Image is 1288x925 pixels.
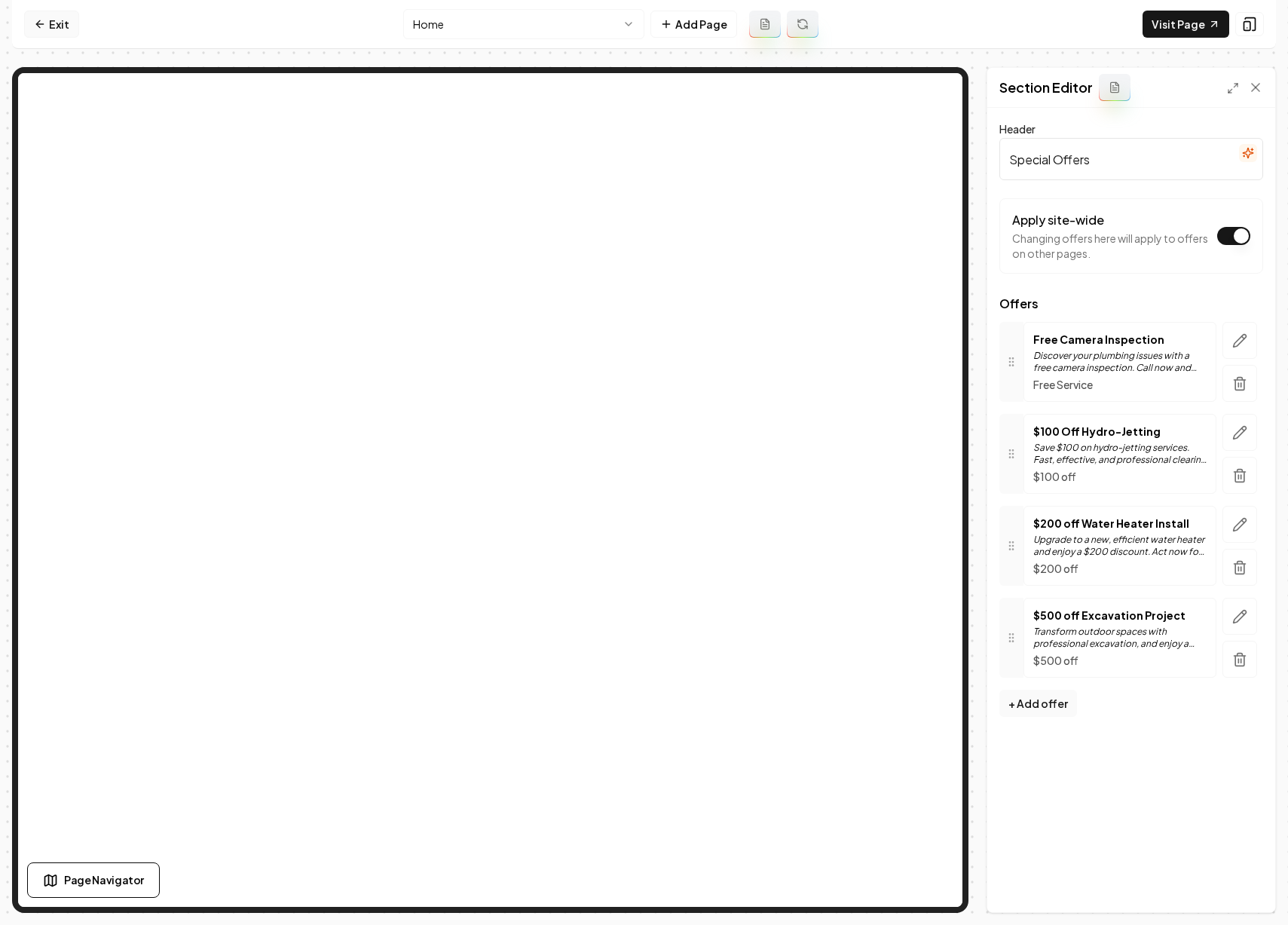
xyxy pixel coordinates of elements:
p: $200 off [1033,561,1207,576]
p: $500 off [1033,653,1207,668]
p: Changing offers here will apply to offers on other pages. [1012,231,1210,261]
p: Free Camera Inspection [1033,332,1207,347]
input: Header [999,138,1263,180]
h2: Section Editor [999,77,1093,98]
a: Visit Page [1143,11,1229,38]
p: Save $100 on hydro-jetting services. Fast, effective, and professional clearing of stubborn block... [1033,442,1207,466]
p: Upgrade to a new, efficient water heater and enjoy a $200 discount. Act now for great savings on ... [1033,534,1207,558]
p: Discover your plumbing issues with a free camera inspection. Call now and see the problem clearly! [1033,350,1207,374]
button: Add admin page prompt [749,11,781,38]
button: Add admin section prompt [1099,74,1130,101]
label: Header [999,122,1036,136]
span: Offers [999,298,1263,310]
button: Add Page [650,11,737,38]
a: Exit [24,11,79,38]
button: Regenerate page [787,11,818,38]
span: Page Navigator [64,872,144,888]
label: Apply site-wide [1012,212,1104,228]
button: + Add offer [999,690,1077,717]
p: $200 off Water Heater Install [1033,516,1207,531]
p: Transform outdoor spaces with professional excavation, and enjoy a $500 discount. Achieve fast, c... [1033,626,1207,650]
button: Page Navigator [27,862,160,898]
p: $100 Off Hydro-Jetting [1033,424,1207,439]
p: $100 off [1033,469,1207,484]
p: $500 off Excavation Project [1033,608,1207,623]
p: Free Service [1033,377,1207,392]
